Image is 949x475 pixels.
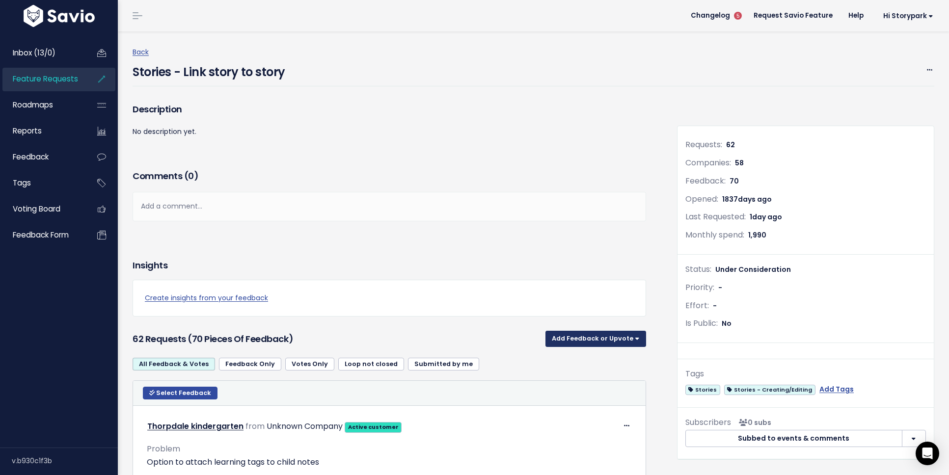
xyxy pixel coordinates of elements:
span: Status: [685,264,711,275]
a: Request Savio Feature [746,8,841,23]
a: Back [133,47,149,57]
span: Hi Storypark [883,12,933,20]
span: Select Feedback [156,389,211,397]
span: - [718,283,722,292]
div: Unknown Company [267,420,343,434]
span: 0 [188,170,194,182]
p: No description yet. [133,126,646,138]
span: Problem [147,443,180,454]
h3: Comments ( ) [133,169,646,183]
img: logo-white.9d6f32f41409.svg [21,5,97,27]
span: Roadmaps [13,100,53,110]
span: Subscribers [685,417,731,428]
span: Feature Requests [13,74,78,84]
button: Add Feedback or Upvote [545,331,646,346]
span: Reports [13,126,42,136]
span: 1837 [722,194,772,204]
span: Feedback [13,152,49,162]
span: Last Requested: [685,211,746,222]
a: Roadmaps [2,94,81,116]
span: 1 [750,212,782,222]
span: Inbox (13/0) [13,48,55,58]
span: Stories [685,385,720,395]
span: 62 [726,140,735,150]
span: 1,990 [748,230,766,240]
button: Subbed to events & comments [685,430,902,448]
span: 58 [735,158,744,168]
div: Add a comment... [133,192,646,221]
span: <p><strong>Subscribers</strong><br><br> No subscribers yet<br> </p> [735,418,771,427]
h3: 62 Requests (70 pieces of Feedback) [133,332,542,346]
a: Feedback Only [219,358,281,370]
span: 70 [730,176,739,186]
span: days ago [738,194,772,204]
a: Stories [685,383,720,396]
a: Reports [2,120,81,142]
a: Feature Requests [2,68,81,90]
span: Voting Board [13,204,60,214]
span: Opened: [685,193,718,205]
a: Add Tags [819,383,854,396]
button: Select Feedback [143,387,217,399]
span: Companies: [685,157,731,168]
span: Monthly spend: [685,229,744,240]
span: - [713,301,717,311]
span: Stories - Creating/Editing [724,385,815,395]
a: Voting Board [2,198,81,220]
span: Is Public: [685,317,718,329]
a: Feedback form [2,224,81,246]
span: Feedback: [685,175,726,186]
span: Effort: [685,300,709,311]
span: Priority: [685,282,714,293]
a: Tags [2,172,81,194]
a: Help [841,8,871,23]
div: v.b930c1f3b [12,448,118,474]
a: Stories - Creating/Editing [724,383,815,396]
h3: Insights [133,259,167,272]
div: Open Intercom Messenger [916,442,939,465]
a: Create insights from your feedback [145,292,634,304]
a: Votes Only [285,358,334,370]
h4: Stories - Link story to story [133,58,285,81]
span: day ago [752,212,782,222]
p: Option to attach learning tags to child notes [147,456,632,468]
a: All Feedback & Votes [133,358,215,370]
a: Inbox (13/0) [2,42,81,64]
span: from [245,421,265,432]
span: Tags [13,178,31,188]
span: Under Consideration [715,264,791,274]
span: Feedback form [13,230,69,240]
a: Thorpdale kindergarten [147,421,244,432]
span: No [722,318,732,328]
span: 5 [734,12,742,20]
span: Requests: [685,139,722,150]
div: Tags [685,367,926,381]
span: Changelog [691,12,730,19]
strong: Active customer [348,423,399,431]
h3: Description [133,103,646,116]
a: Feedback [2,146,81,168]
a: Hi Storypark [871,8,941,24]
a: Submitted by me [408,358,479,370]
a: Loop not closed [338,358,404,370]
